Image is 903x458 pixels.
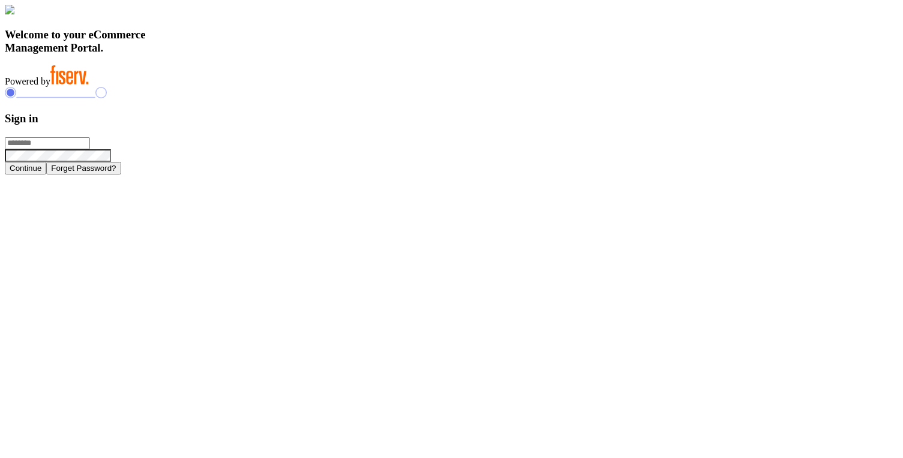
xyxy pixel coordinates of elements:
img: card_Illustration.svg [5,5,14,14]
button: Forget Password? [46,162,121,174]
button: Continue [5,162,46,174]
span: Powered by [5,76,50,86]
h3: Sign in [5,112,898,125]
h3: Welcome to your eCommerce Management Portal. [5,28,898,55]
